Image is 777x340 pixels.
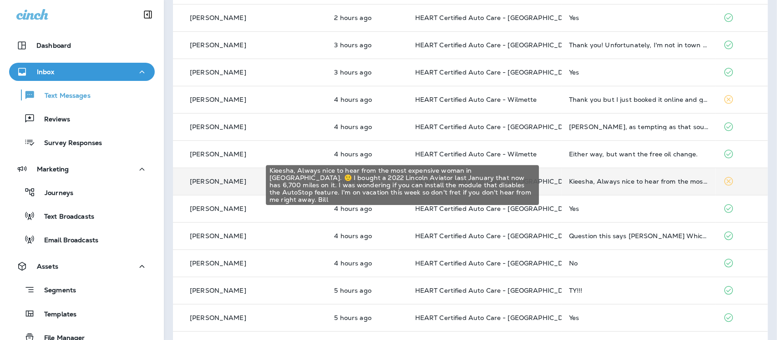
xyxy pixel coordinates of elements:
[9,304,155,323] button: Templates
[190,314,246,321] p: [PERSON_NAME]
[190,96,246,103] p: [PERSON_NAME]
[35,213,94,221] p: Text Broadcasts
[415,14,579,22] span: HEART Certified Auto Care - [GEOGRAPHIC_DATA]
[415,41,579,49] span: HEART Certified Auto Care - [GEOGRAPHIC_DATA]
[415,150,537,158] span: HEART Certified Auto Care - Wilmette
[334,14,400,21] p: Sep 10, 2025 11:53 AM
[35,310,76,319] p: Templates
[190,232,246,240] p: [PERSON_NAME]
[415,68,579,76] span: HEART Certified Auto Care - [GEOGRAPHIC_DATA]
[9,63,155,81] button: Inbox
[9,109,155,128] button: Reviews
[190,178,246,185] p: [PERSON_NAME]
[334,123,400,130] p: Sep 10, 2025 10:35 AM
[334,287,400,294] p: Sep 10, 2025 09:40 AM
[9,133,155,152] button: Survey Responses
[415,286,579,295] span: HEART Certified Auto Care - [GEOGRAPHIC_DATA]
[569,178,708,185] div: Kieesha, Always nice to hear from the most expensive woman in Evanston. 🙂 I bought a 2022 Lincoln...
[569,205,708,212] div: Yes
[36,92,91,100] p: Text Messages
[334,69,400,76] p: Sep 10, 2025 11:04 AM
[36,189,73,198] p: Journeys
[569,287,708,294] div: TY!!!
[569,14,708,21] div: Yes
[415,123,579,131] span: HEART Certified Auto Care - [GEOGRAPHIC_DATA]
[334,232,400,240] p: Sep 10, 2025 10:02 AM
[9,36,155,55] button: Dashboard
[9,280,155,300] button: Segments
[334,150,400,158] p: Sep 10, 2025 10:30 AM
[37,68,54,75] p: Inbox
[569,123,708,130] div: Keisha, as tempting as that sounds, I don't want to take advantage or jeopardize our contractual ...
[37,165,69,173] p: Marketing
[569,232,708,240] div: Question this says Evanston Which is it Evanston or wilmette?
[190,150,246,158] p: [PERSON_NAME]
[569,96,708,103] div: Thank you but I just booked it online and got my text confirmation.
[35,286,76,295] p: Segments
[334,41,400,49] p: Sep 10, 2025 11:49 AM
[415,259,579,267] span: HEART Certified Auto Care - [GEOGRAPHIC_DATA]
[9,257,155,275] button: Assets
[334,314,400,321] p: Sep 10, 2025 09:26 AM
[9,160,155,178] button: Marketing
[190,260,246,267] p: [PERSON_NAME]
[9,85,155,105] button: Text Messages
[569,41,708,49] div: Thank you! Unfortunately, I'm not in town till Sept 29. So, plan to see you in October.
[190,123,246,130] p: [PERSON_NAME]
[190,287,246,294] p: [PERSON_NAME]
[569,314,708,321] div: Yes
[334,260,400,267] p: Sep 10, 2025 09:59 AM
[37,263,58,270] p: Assets
[135,5,161,24] button: Collapse Sidebar
[334,205,400,212] p: Sep 10, 2025 10:13 AM
[190,14,246,21] p: [PERSON_NAME]
[35,115,70,124] p: Reviews
[36,42,71,49] p: Dashboard
[190,41,246,49] p: [PERSON_NAME]
[415,205,579,213] span: HEART Certified Auto Care - [GEOGRAPHIC_DATA]
[569,260,708,267] div: No
[415,232,579,240] span: HEART Certified Auto Care - [GEOGRAPHIC_DATA]
[9,206,155,225] button: Text Broadcasts
[569,69,708,76] div: Yes
[190,69,246,76] p: [PERSON_NAME]
[415,314,579,322] span: HEART Certified Auto Care - [GEOGRAPHIC_DATA]
[415,95,537,104] span: HEART Certified Auto Care - Wilmette
[9,230,155,249] button: Email Broadcasts
[569,150,708,158] div: Either way, but want the free oil change.
[9,183,155,202] button: Journeys
[266,165,539,205] div: Kieesha, Always nice to hear from the most expensive woman in [GEOGRAPHIC_DATA]. 🙂 I bought a 202...
[35,236,98,245] p: Email Broadcasts
[35,139,102,148] p: Survey Responses
[190,205,246,212] p: [PERSON_NAME]
[334,96,400,103] p: Sep 10, 2025 10:41 AM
